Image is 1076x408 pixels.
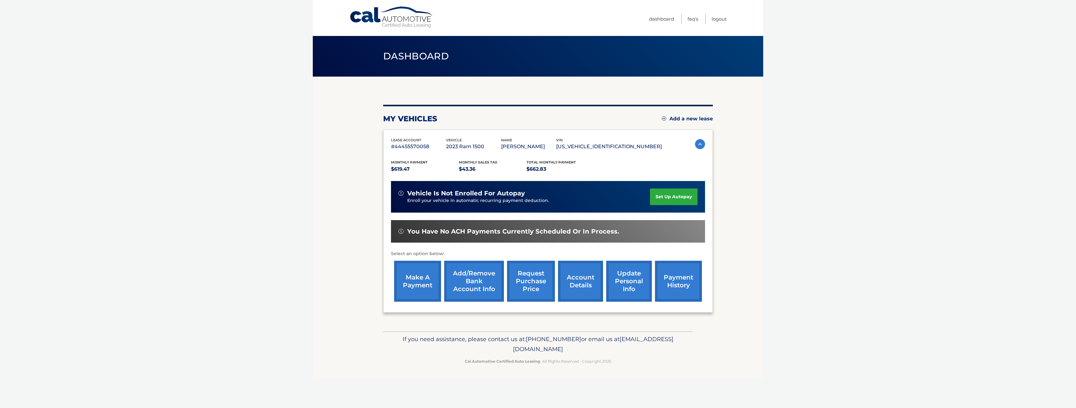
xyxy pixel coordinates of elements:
[712,14,727,24] a: Logout
[606,261,652,302] a: update personal info
[407,228,619,235] span: You have no ACH payments currently scheduled or in process.
[649,14,674,24] a: Dashboard
[688,14,698,24] a: FAQ's
[383,114,437,123] h2: my vehicles
[444,261,504,302] a: Add/Remove bank account info
[662,116,713,122] a: Add a new lease
[391,142,446,151] p: #44455570058
[459,165,527,174] p: $43.36
[662,116,666,121] img: add.svg
[391,138,421,142] span: lease account
[526,160,576,164] span: Total Monthly Payment
[513,335,673,353] span: [EMAIL_ADDRESS][DOMAIN_NAME]
[407,189,525,197] span: vehicle is not enrolled for autopay
[398,191,403,196] img: alert-white.svg
[650,189,698,205] a: set up autopay
[349,6,434,28] a: Cal Automotive
[446,138,462,142] span: vehicle
[407,197,650,204] p: Enroll your vehicle in automatic recurring payment deduction.
[446,142,501,151] p: 2023 Ram 1500
[556,142,662,151] p: [US_VEHICLE_IDENTIFICATION_NUMBER]
[655,261,702,302] a: payment history
[383,50,449,62] span: Dashboard
[391,160,428,164] span: Monthly Payment
[465,359,540,364] strong: Cal Automotive Certified Auto Leasing
[501,138,512,142] span: name
[387,358,689,365] p: - All Rights Reserved - Copyright 2025
[556,138,563,142] span: vin
[398,229,403,234] img: alert-white.svg
[507,261,555,302] a: request purchase price
[526,165,594,174] p: $662.83
[501,142,556,151] p: [PERSON_NAME]
[387,334,689,354] p: If you need assistance, please contact us at: or email us at
[394,261,441,302] a: make a payment
[695,139,705,149] img: accordion-active.svg
[558,261,603,302] a: account details
[391,165,459,174] p: $619.47
[526,335,581,343] span: [PHONE_NUMBER]
[391,250,705,258] p: Select an option below:
[459,160,497,164] span: Monthly sales Tax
